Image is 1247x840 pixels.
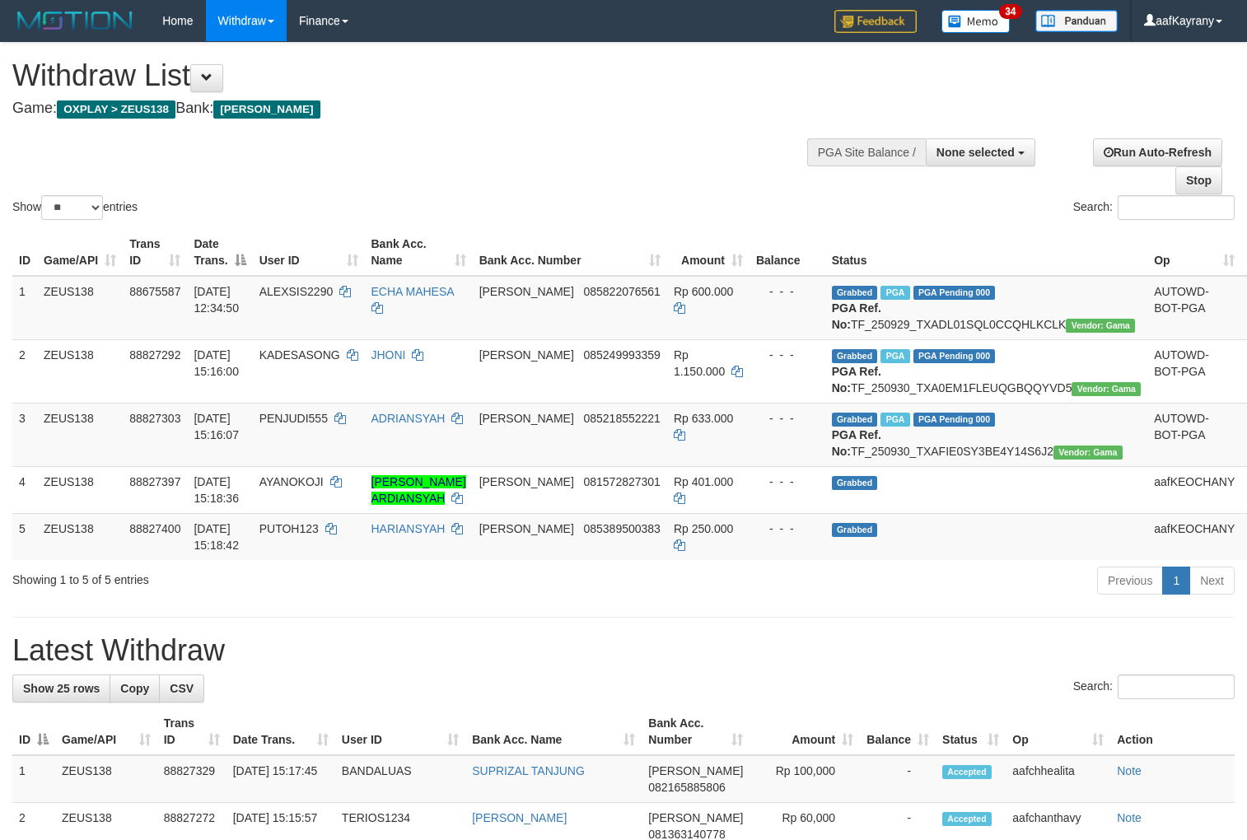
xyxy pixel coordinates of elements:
img: panduan.png [1035,10,1118,32]
span: Grabbed [832,349,878,363]
span: PGA Pending [913,349,996,363]
span: [PERSON_NAME] [213,100,320,119]
td: ZEUS138 [37,339,123,403]
span: Copy 085389500383 to clipboard [583,522,660,535]
div: - - - [756,347,819,363]
span: Copy 082165885806 to clipboard [648,781,725,794]
td: 3 [12,403,37,466]
span: Marked by aafpengsreynich [880,349,909,363]
span: [PERSON_NAME] [479,522,574,535]
th: Balance: activate to sort column ascending [860,708,936,755]
span: Rp 401.000 [674,475,733,488]
span: OXPLAY > ZEUS138 [57,100,175,119]
span: Accepted [942,812,992,826]
th: Status [825,229,1148,276]
td: ZEUS138 [55,755,157,803]
a: SUPRIZAL TANJUNG [472,764,585,777]
span: KADESASONG [259,348,340,362]
td: AUTOWD-BOT-PGA [1147,276,1241,340]
td: TF_250930_TXAFIE0SY3BE4Y14S6J2 [825,403,1148,466]
td: 88827329 [157,755,227,803]
a: JHONI [371,348,406,362]
span: [PERSON_NAME] [648,764,743,777]
span: [DATE] 15:16:00 [194,348,239,378]
span: Rp 600.000 [674,285,733,298]
td: ZEUS138 [37,466,123,513]
label: Show entries [12,195,138,220]
th: Amount: activate to sort column ascending [667,229,750,276]
span: PGA Pending [913,286,996,300]
input: Search: [1118,195,1235,220]
th: Status: activate to sort column ascending [936,708,1006,755]
h4: Game: Bank: [12,100,815,117]
span: PENJUDI555 [259,412,328,425]
td: BANDALUAS [335,755,465,803]
span: [DATE] 15:18:36 [194,475,239,505]
b: PGA Ref. No: [832,365,881,394]
span: [PERSON_NAME] [648,811,743,824]
td: aafKEOCHANY [1147,513,1241,560]
span: [PERSON_NAME] [479,285,574,298]
th: Date Trans.: activate to sort column ascending [227,708,335,755]
a: [PERSON_NAME] ARDIANSYAH [371,475,466,505]
a: [PERSON_NAME] [472,811,567,824]
th: ID [12,229,37,276]
th: Action [1110,708,1235,755]
td: 1 [12,755,55,803]
h1: Latest Withdraw [12,634,1235,667]
span: Show 25 rows [23,682,100,695]
a: ECHA MAHESA [371,285,454,298]
span: Vendor URL: https://trx31.1velocity.biz [1053,446,1123,460]
span: [DATE] 15:16:07 [194,412,239,441]
b: PGA Ref. No: [832,428,881,458]
th: Bank Acc. Number: activate to sort column ascending [642,708,750,755]
div: - - - [756,410,819,427]
span: 88827400 [129,522,180,535]
td: ZEUS138 [37,513,123,560]
span: AYANOKOJI [259,475,324,488]
a: Copy [110,674,160,702]
h1: Withdraw List [12,59,815,92]
span: Copy 085249993359 to clipboard [583,348,660,362]
th: Amount: activate to sort column ascending [750,708,860,755]
th: Op: activate to sort column ascending [1147,229,1241,276]
td: 1 [12,276,37,340]
span: 88827292 [129,348,180,362]
td: TF_250929_TXADL01SQL0CCQHLKCLK [825,276,1148,340]
th: Bank Acc. Name: activate to sort column ascending [465,708,642,755]
span: [PERSON_NAME] [479,348,574,362]
td: [DATE] 15:17:45 [227,755,335,803]
span: [PERSON_NAME] [479,475,574,488]
span: Grabbed [832,476,878,490]
span: Rp 1.150.000 [674,348,725,378]
img: MOTION_logo.png [12,8,138,33]
label: Search: [1073,195,1235,220]
select: Showentries [41,195,103,220]
th: Bank Acc. Number: activate to sort column ascending [473,229,667,276]
div: - - - [756,474,819,490]
td: Rp 100,000 [750,755,860,803]
span: Grabbed [832,523,878,537]
a: 1 [1162,567,1190,595]
th: Bank Acc. Name: activate to sort column ascending [365,229,473,276]
td: TF_250930_TXA0EM1FLEUQGBQQYVD5 [825,339,1148,403]
td: aafKEOCHANY [1147,466,1241,513]
th: Balance [750,229,825,276]
label: Search: [1073,674,1235,699]
td: ZEUS138 [37,276,123,340]
a: Next [1189,567,1235,595]
td: AUTOWD-BOT-PGA [1147,339,1241,403]
a: Previous [1097,567,1163,595]
td: ZEUS138 [37,403,123,466]
th: Date Trans.: activate to sort column descending [187,229,252,276]
b: PGA Ref. No: [832,301,881,331]
span: Grabbed [832,413,878,427]
th: Trans ID: activate to sort column ascending [157,708,227,755]
td: - [860,755,936,803]
span: None selected [936,146,1015,159]
div: PGA Site Balance / [807,138,926,166]
a: Run Auto-Refresh [1093,138,1222,166]
a: Show 25 rows [12,674,110,702]
th: Trans ID: activate to sort column ascending [123,229,187,276]
th: Game/API: activate to sort column ascending [37,229,123,276]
